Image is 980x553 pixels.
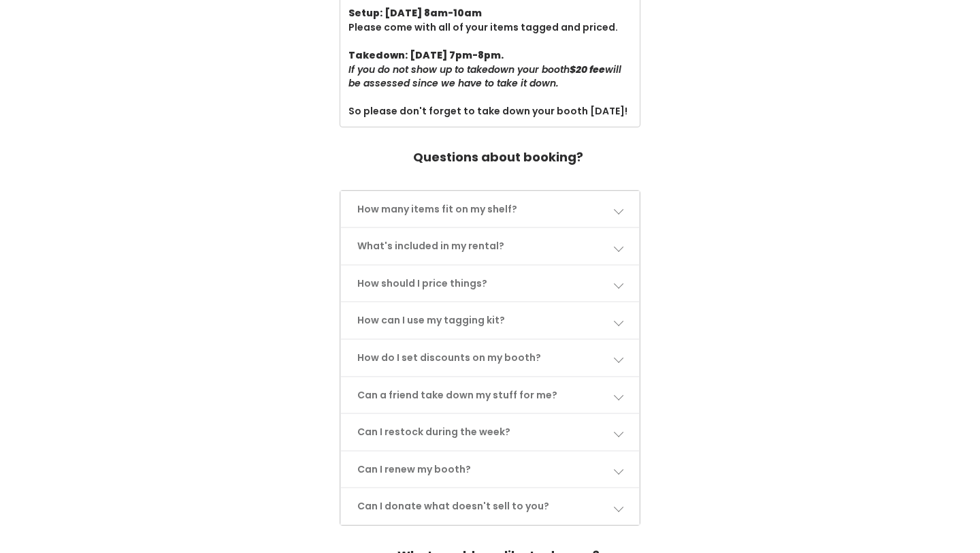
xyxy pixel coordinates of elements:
[341,488,640,524] a: Can I donate what doesn't sell to you?
[341,228,640,264] a: What's included in my rental?
[341,191,640,227] a: How many items fit on my shelf?
[341,452,640,488] a: Can I renew my booth?
[341,266,640,302] a: How should I price things?
[341,302,640,338] a: How can I use my tagging kit?
[341,414,640,450] a: Can I restock during the week?
[341,377,640,413] a: Can a friend take down my stuff for me?
[341,340,640,376] a: How do I set discounts on my booth?
[348,6,482,20] b: Setup: [DATE] 8am-10am
[348,48,504,62] b: Takedown: [DATE] 7pm-8pm.
[348,63,621,91] i: If you do not show up to takedown your booth will be assessed since we have to take it down.
[413,144,583,171] h4: Questions about booking?
[570,63,605,76] b: $20 fee
[348,6,632,118] div: Please come with all of your items tagged and priced. So please don't forget to take down your bo...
